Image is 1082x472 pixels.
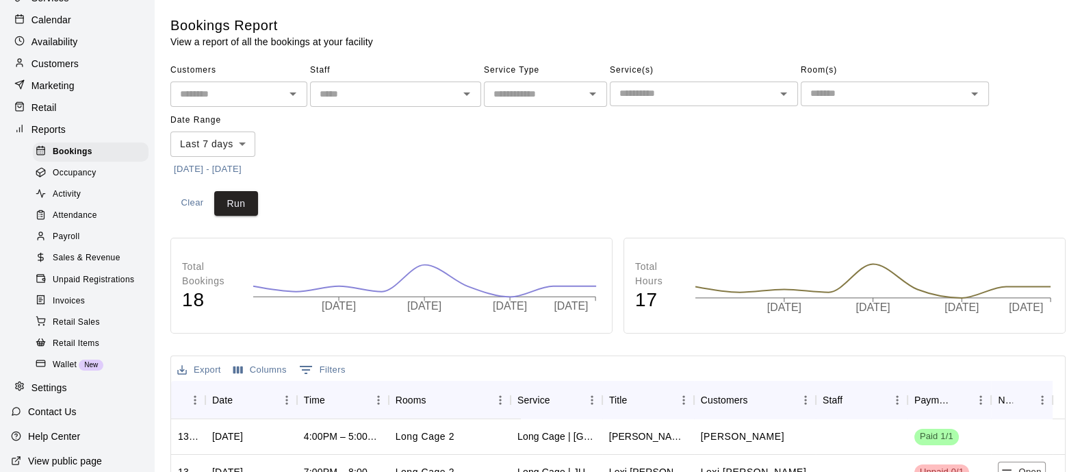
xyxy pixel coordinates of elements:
div: Service [511,381,602,419]
tspan: [DATE] [767,301,801,313]
button: Sort [951,390,970,410]
button: Show filters [296,359,349,381]
button: Menu [368,390,389,410]
a: Occupancy [33,162,154,184]
div: ID [171,381,205,419]
span: Paid 1/1 [914,430,959,443]
span: Customers [170,60,307,82]
a: Unpaid Registrations [33,269,154,290]
a: Settings [11,377,143,398]
div: Title [602,381,694,419]
button: Sort [178,390,197,410]
span: Payroll [53,230,79,244]
a: Retail Sales [33,312,154,333]
button: Open [774,84,793,103]
button: Sort [748,390,767,410]
a: Attendance [33,206,154,227]
div: Title [609,381,628,419]
a: Availability [11,32,143,52]
button: Menu [276,390,297,410]
button: Open [965,84,984,103]
p: Customers [31,57,79,71]
a: WalletNew [33,354,154,375]
p: Carson Hines [701,430,784,444]
div: Retail Sales [33,313,149,332]
button: Menu [1032,390,1053,410]
span: Retail Sales [53,316,100,330]
button: Sort [325,390,344,410]
span: Wallet [53,358,77,372]
a: Retail [11,97,143,118]
span: Room(s) [801,60,989,82]
a: Invoices [33,290,154,312]
div: Payment [914,381,952,419]
div: Activity [33,185,149,204]
div: Retail Items [33,334,149,353]
a: Bookings [33,141,154,162]
span: Invoices [53,295,85,308]
span: Activity [53,188,81,201]
a: Customers [11,53,143,74]
button: Open [457,84,476,103]
span: Attendance [53,209,97,223]
p: Long Cage 2 [396,430,454,444]
div: Staff [823,381,842,419]
div: 4:00PM – 5:00PM [304,430,382,443]
div: Attendance [33,206,149,225]
button: Open [583,84,602,103]
button: Sort [1013,390,1032,410]
button: [DATE] - [DATE] [170,159,245,180]
span: Staff [310,60,481,82]
span: Service(s) [610,60,798,82]
div: Date [212,381,233,419]
p: Availability [31,35,78,49]
tspan: [DATE] [944,301,979,313]
p: Calendar [31,13,71,27]
a: Calendar [11,10,143,30]
div: Date [205,381,297,419]
div: Payment [907,381,992,419]
p: View public page [28,454,102,468]
span: Unpaid Registrations [53,273,134,287]
a: Activity [33,184,154,206]
p: Settings [31,381,67,395]
div: Occupancy [33,164,149,183]
div: Time [297,381,389,419]
div: 1335216 [178,430,198,443]
button: Open [283,84,302,103]
p: Reports [31,123,66,136]
div: Sales & Revenue [33,249,149,268]
h4: 18 [182,288,239,312]
div: Customers [701,381,748,419]
p: Total Bookings [182,260,239,288]
div: Rooms [396,381,426,419]
span: Service Type [484,60,607,82]
div: Bookings [33,142,149,162]
div: Time [304,381,325,419]
a: Retail Items [33,333,154,354]
tspan: [DATE] [494,301,528,312]
p: Help Center [28,430,80,443]
button: Export [174,360,224,381]
span: New [79,361,103,369]
div: Carson Hines [609,430,687,443]
tspan: [DATE] [556,301,590,312]
div: Notes [998,381,1012,419]
a: Marketing [11,75,143,96]
button: Select columns [230,360,290,381]
button: Menu [887,390,907,410]
h5: Bookings Report [170,16,373,35]
a: Payroll [33,227,154,248]
div: Staff [816,381,907,419]
div: Tue, Aug 19, 2025 [212,430,243,443]
p: Retail [31,101,57,114]
span: Retail Items [53,337,99,351]
p: View a report of all the bookings at your facility [170,35,373,49]
div: Reports [11,119,143,140]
